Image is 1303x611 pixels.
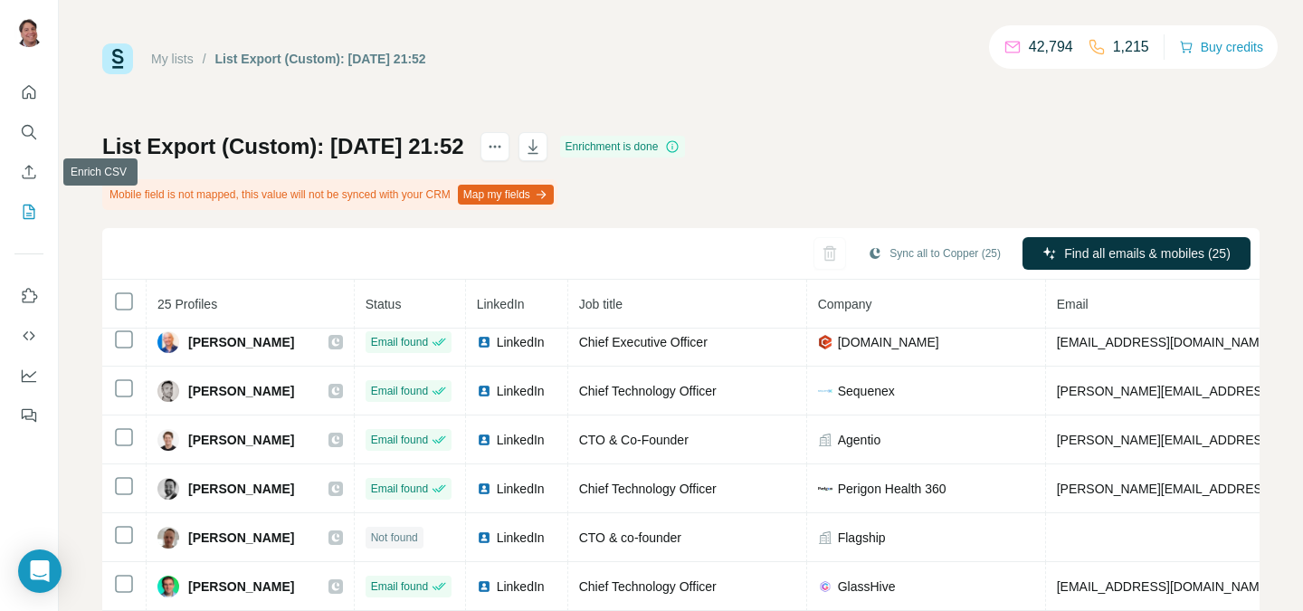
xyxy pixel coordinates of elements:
span: Perigon Health 360 [838,480,946,498]
img: Avatar [157,478,179,500]
button: Enrich CSV [14,156,43,188]
button: Feedback [14,399,43,432]
span: CTO & Co-Founder [579,433,689,447]
span: Find all emails & mobiles (25) [1064,244,1231,263]
div: List Export (Custom): [DATE] 21:52 [215,50,426,68]
img: Avatar [14,18,43,47]
button: Find all emails & mobiles (25) [1022,237,1251,270]
button: Use Surfe API [14,320,43,352]
span: [PERSON_NAME] [188,382,294,400]
h1: List Export (Custom): [DATE] 21:52 [102,132,464,161]
img: Avatar [157,380,179,402]
span: Email found [371,481,428,497]
button: My lists [14,196,43,228]
span: Email found [371,383,428,399]
span: Email [1057,297,1089,311]
span: LinkedIn [497,578,545,596]
div: Open Intercom Messenger [18,549,62,593]
img: LinkedIn logo [477,579,491,594]
div: Enrichment is done [560,136,686,158]
span: [EMAIL_ADDRESS][DOMAIN_NAME] [1057,335,1271,349]
button: Map my fields [458,185,554,205]
span: [PERSON_NAME] [188,480,294,498]
span: LinkedIn [477,297,525,311]
div: Mobile field is not mapped, this value will not be synced with your CRM [102,179,557,210]
button: Sync all to Copper (25) [855,240,1013,267]
span: Chief Executive Officer [579,335,708,349]
img: company-logo [818,384,832,398]
button: Quick start [14,76,43,109]
img: Avatar [157,429,179,451]
li: / [203,50,206,68]
span: GlassHive [838,578,896,596]
span: LinkedIn [497,480,545,498]
img: Avatar [157,527,179,549]
button: Dashboard [14,359,43,392]
img: company-logo [818,579,832,594]
span: Job title [579,297,623,311]
span: Company [818,297,872,311]
img: LinkedIn logo [477,530,491,545]
span: Not found [371,530,418,546]
span: [EMAIL_ADDRESS][DOMAIN_NAME] [1057,579,1271,594]
span: 25 Profiles [157,297,217,311]
span: Email found [371,432,428,448]
a: My lists [151,52,194,66]
span: Chief Technology Officer [579,579,717,594]
img: LinkedIn logo [477,433,491,447]
p: 42,794 [1029,36,1073,58]
img: LinkedIn logo [477,482,491,496]
span: Email found [371,334,428,350]
span: [PERSON_NAME] [188,529,294,547]
p: 1,215 [1113,36,1149,58]
span: [DOMAIN_NAME] [838,333,939,351]
img: LinkedIn logo [477,335,491,349]
button: Use Surfe on LinkedIn [14,280,43,312]
span: Chief Technology Officer [579,384,717,398]
img: company-logo [818,335,832,349]
img: Avatar [157,576,179,597]
button: Buy credits [1179,34,1263,60]
img: LinkedIn logo [477,384,491,398]
span: LinkedIn [497,431,545,449]
img: Surfe Logo [102,43,133,74]
span: Email found [371,578,428,595]
span: LinkedIn [497,333,545,351]
span: Sequenex [838,382,895,400]
span: Agentio [838,431,880,449]
img: Avatar [157,331,179,353]
span: Flagship [838,529,886,547]
span: LinkedIn [497,382,545,400]
button: actions [480,132,509,161]
span: [PERSON_NAME] [188,333,294,351]
span: Chief Technology Officer [579,482,717,496]
span: CTO & co-founder [579,530,681,545]
span: LinkedIn [497,529,545,547]
span: [PERSON_NAME] [188,431,294,449]
img: company-logo [818,482,832,496]
span: Status [366,297,402,311]
span: [PERSON_NAME] [188,578,294,596]
button: Search [14,116,43,148]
